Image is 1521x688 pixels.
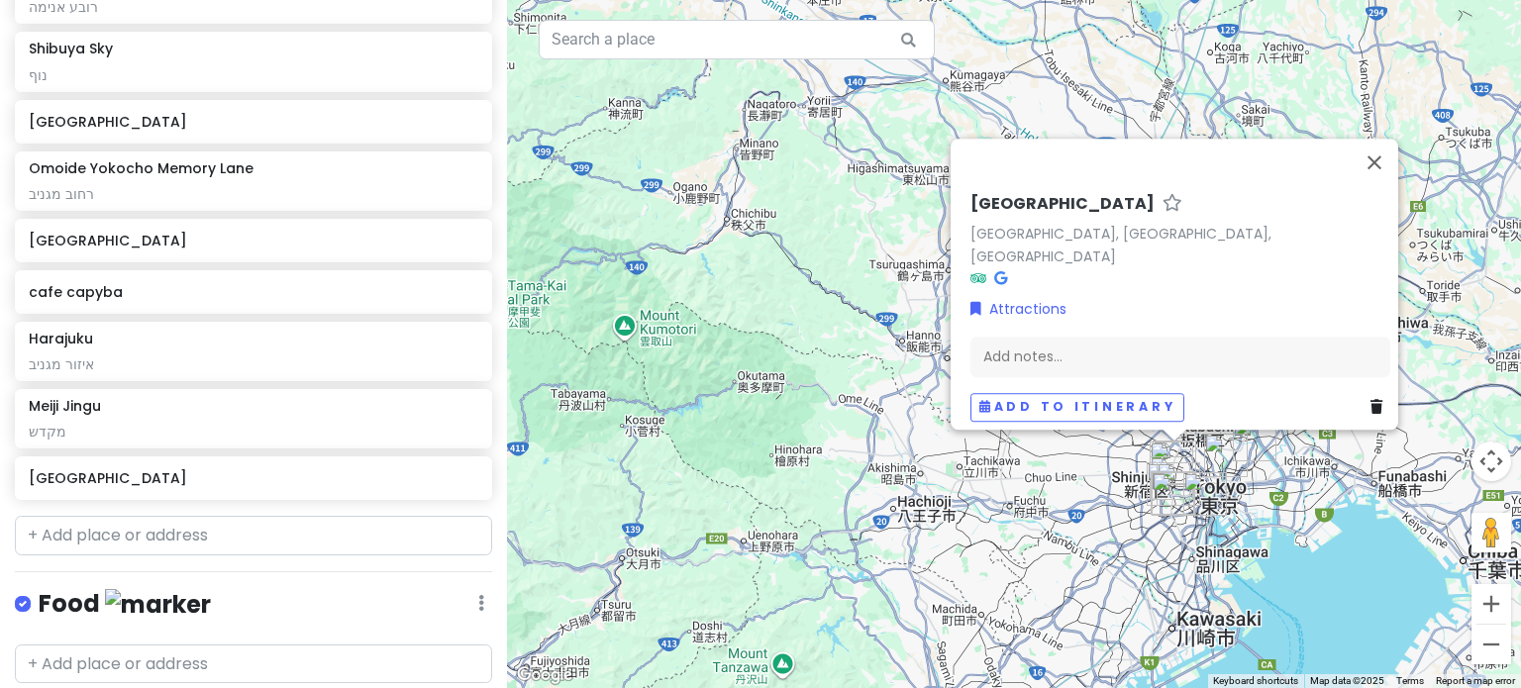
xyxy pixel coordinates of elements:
h6: [GEOGRAPHIC_DATA] [29,113,477,131]
button: Keyboard shortcuts [1213,674,1298,688]
h6: Omoide Yokocho Memory Lane [29,159,253,177]
h6: [GEOGRAPHIC_DATA] [970,194,1155,215]
button: Zoom out [1471,625,1511,664]
button: Zoom in [1471,584,1511,624]
i: Google Maps [994,271,1007,285]
a: Attractions [970,298,1066,320]
div: Add notes... [970,336,1390,377]
button: Map camera controls [1471,442,1511,481]
div: Shibuya Scramble Crossing [1151,471,1194,515]
h6: [GEOGRAPHIC_DATA] [29,232,477,249]
div: Omoide Yokocho Memory Lane [1150,442,1193,485]
div: Yoyogi Park [1147,462,1190,506]
input: Search a place [539,20,935,59]
div: נוף [29,66,477,84]
div: Akihabara [1204,434,1248,477]
div: Harajuku [1157,462,1200,506]
div: רחוב מגניב [29,185,477,203]
div: מקדש [29,423,477,441]
h6: Meiji Jingu [29,397,101,415]
a: [GEOGRAPHIC_DATA], [GEOGRAPHIC_DATA], [GEOGRAPHIC_DATA] [970,224,1271,266]
div: cafe capyba [1233,418,1276,461]
div: Tokyo Tower [1183,472,1227,516]
a: Delete place [1370,396,1390,418]
a: Star place [1163,194,1182,215]
a: Open this area in Google Maps (opens a new window) [512,662,577,688]
input: + Add place or address [15,516,492,555]
div: Shibuya Sky [1152,472,1195,516]
i: Tripadvisor [970,271,986,285]
h6: [GEOGRAPHIC_DATA] [29,469,477,487]
input: + Add place or address [15,644,492,684]
h6: cafe capyba [29,283,477,301]
div: Meiji Jingu [1150,456,1193,500]
button: Drag Pegman onto the map to open Street View [1471,513,1511,552]
span: Map data ©2025 [1310,675,1384,686]
img: Google [512,662,577,688]
div: Shinjuku City [1153,441,1196,484]
img: marker [105,589,211,620]
button: Add to itinerary [970,393,1184,422]
h6: Shibuya Sky [29,40,113,57]
h6: Harajuku [29,330,93,347]
a: Terms [1396,675,1424,686]
div: איזור מגניב [29,355,477,373]
a: Report a map error [1436,675,1515,686]
h4: Food [39,588,211,621]
button: Close [1351,139,1398,186]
